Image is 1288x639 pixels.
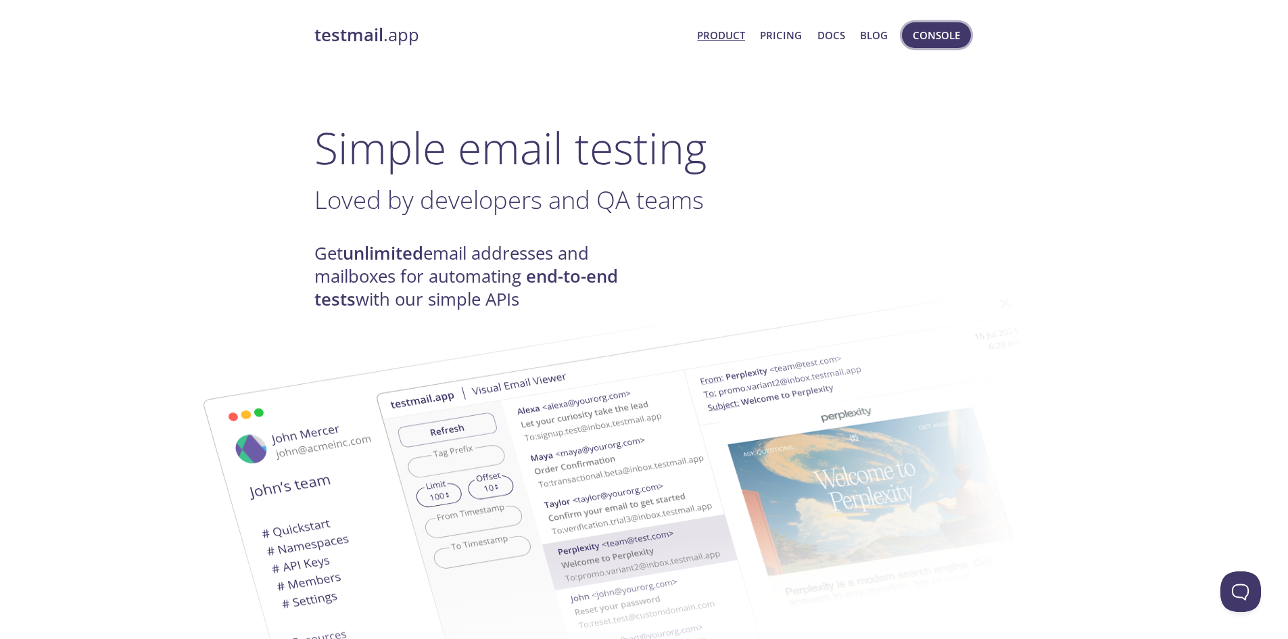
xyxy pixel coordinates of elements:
strong: unlimited [343,241,423,265]
a: Product [697,26,745,44]
h1: Simple email testing [314,122,974,174]
span: Loved by developers and QA teams [314,183,704,216]
strong: testmail [314,23,383,47]
strong: end-to-end tests [314,264,618,311]
a: Docs [817,26,845,44]
iframe: Help Scout Beacon - Open [1220,571,1261,612]
button: Console [902,22,971,48]
a: Pricing [760,26,802,44]
a: Blog [860,26,888,44]
span: Console [913,26,960,44]
a: testmail.app [314,24,687,47]
h4: Get email addresses and mailboxes for automating with our simple APIs [314,242,644,312]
